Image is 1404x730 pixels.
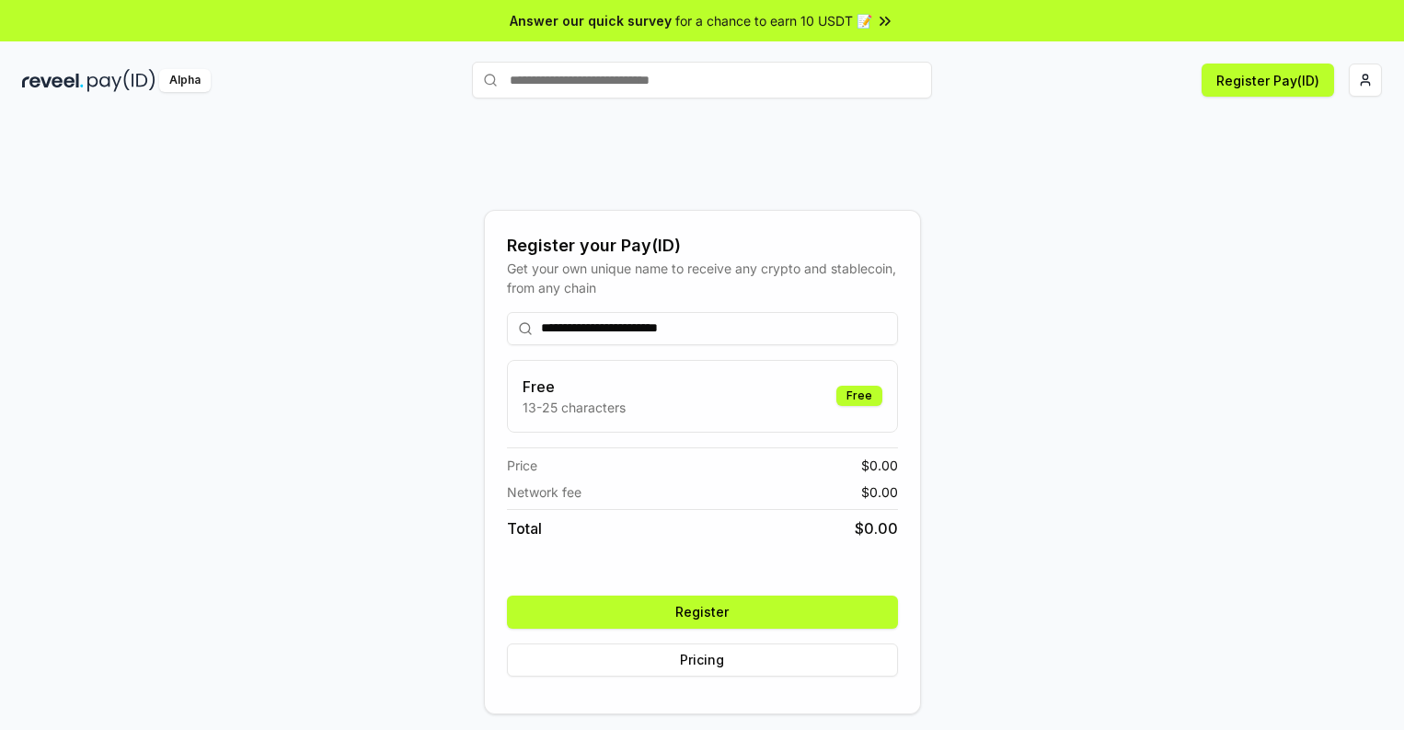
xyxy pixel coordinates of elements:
[507,233,898,259] div: Register your Pay(ID)
[861,456,898,475] span: $ 0.00
[861,482,898,502] span: $ 0.00
[507,643,898,677] button: Pricing
[507,517,542,539] span: Total
[675,11,872,30] span: for a chance to earn 10 USDT 📝
[159,69,211,92] div: Alpha
[1202,64,1334,97] button: Register Pay(ID)
[507,596,898,629] button: Register
[507,259,898,297] div: Get your own unique name to receive any crypto and stablecoin, from any chain
[507,456,537,475] span: Price
[523,398,626,417] p: 13-25 characters
[855,517,898,539] span: $ 0.00
[22,69,84,92] img: reveel_dark
[523,376,626,398] h3: Free
[836,386,882,406] div: Free
[510,11,672,30] span: Answer our quick survey
[507,482,581,502] span: Network fee
[87,69,155,92] img: pay_id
